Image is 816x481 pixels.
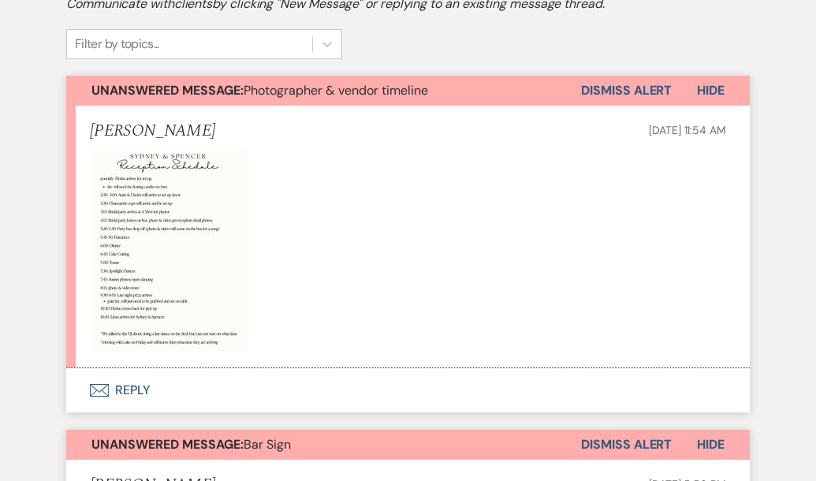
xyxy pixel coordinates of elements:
div: Filter by topics... [75,35,159,54]
button: Unanswered Message:Bar Sign [66,430,581,460]
button: Hide [672,430,750,460]
h5: [PERSON_NAME] [90,121,215,141]
button: Unanswered Message:Photographer & vendor timeline [66,76,581,106]
img: IMG_1549.jpeg [90,147,248,352]
span: Photographer & vendor timeline [91,82,428,99]
button: Hide [672,76,750,106]
span: Bar Sign [91,436,291,453]
span: [DATE] 11:54 AM [649,123,726,137]
strong: Unanswered Message: [91,436,244,453]
button: Dismiss Alert [581,430,672,460]
span: Hide [697,82,725,99]
button: Dismiss Alert [581,76,672,106]
strong: Unanswered Message: [91,82,244,99]
button: Reply [66,368,750,412]
span: Hide [697,436,725,453]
